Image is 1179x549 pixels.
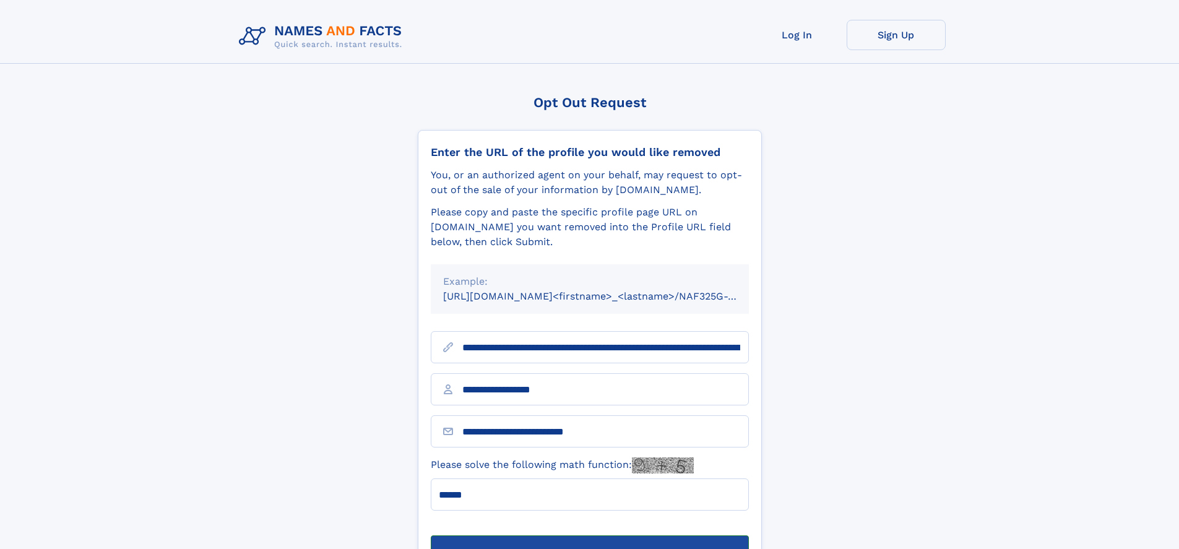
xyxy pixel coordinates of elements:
[847,20,946,50] a: Sign Up
[443,290,772,302] small: [URL][DOMAIN_NAME]<firstname>_<lastname>/NAF325G-xxxxxxxx
[431,457,694,473] label: Please solve the following math function:
[431,168,749,197] div: You, or an authorized agent on your behalf, may request to opt-out of the sale of your informatio...
[443,274,736,289] div: Example:
[431,205,749,249] div: Please copy and paste the specific profile page URL on [DOMAIN_NAME] you want removed into the Pr...
[418,95,762,110] div: Opt Out Request
[234,20,412,53] img: Logo Names and Facts
[748,20,847,50] a: Log In
[431,145,749,159] div: Enter the URL of the profile you would like removed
